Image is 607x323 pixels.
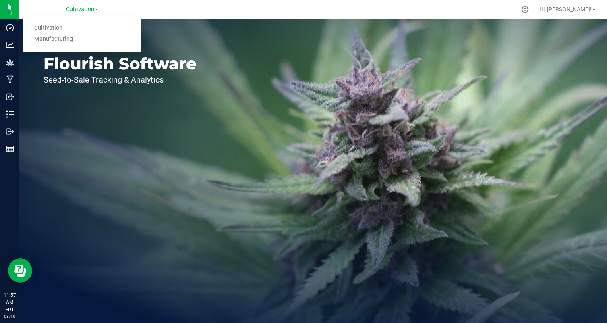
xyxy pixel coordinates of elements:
div: Manage settings [520,6,530,13]
p: 11:57 AM EDT [4,292,16,313]
inline-svg: Outbound [6,127,14,135]
p: Flourish Software [44,56,197,72]
a: Cultivation [23,23,141,34]
span: Cultivation [66,6,94,13]
inline-svg: Grow [6,58,14,66]
inline-svg: Inventory [6,110,14,118]
iframe: Resource center [8,258,32,283]
inline-svg: Dashboard [6,23,14,31]
inline-svg: Manufacturing [6,75,14,83]
a: Manufacturing [23,34,141,45]
p: 08/19 [4,313,16,319]
inline-svg: Analytics [6,41,14,49]
inline-svg: Reports [6,145,14,153]
p: Seed-to-Sale Tracking & Analytics [44,76,197,84]
inline-svg: Inbound [6,93,14,101]
span: Hi, [PERSON_NAME]! [539,6,592,13]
